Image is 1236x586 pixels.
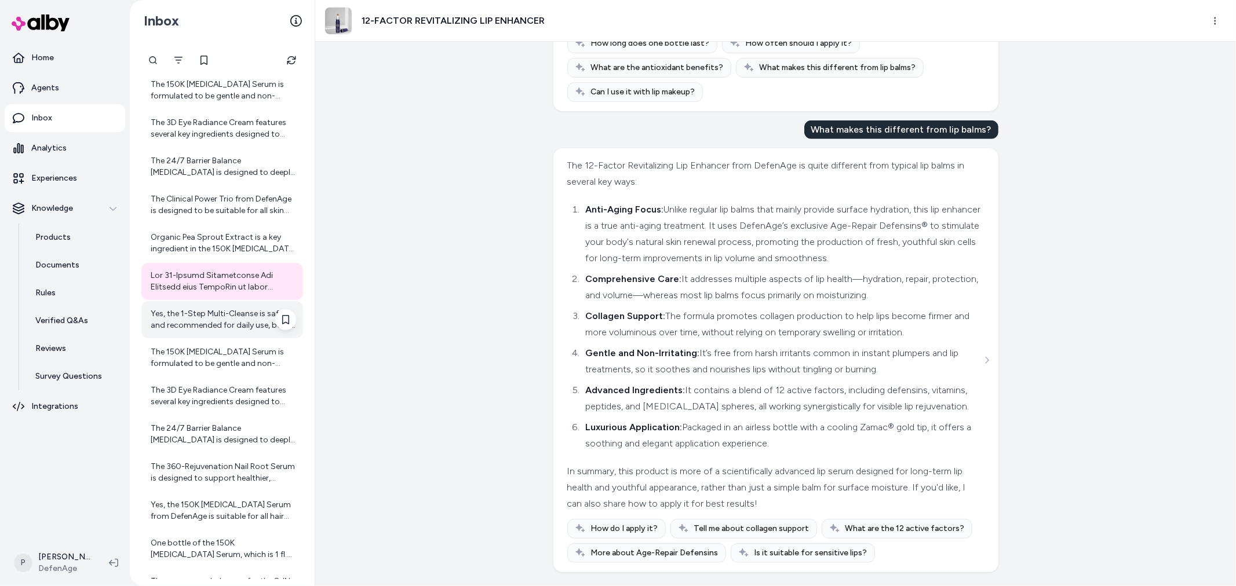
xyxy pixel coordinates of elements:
[5,134,125,162] a: Analytics
[151,461,296,484] div: The 360-Rejuvenation Nail Root Serum is designed to support healthier, stronger, and smoother nai...
[586,273,682,284] strong: Comprehensive Care:
[151,384,296,408] div: The 3D Eye Radiance Cream features several key ingredients designed to address cosmetic concerns ...
[586,422,683,433] strong: Luxurious Application:
[980,353,994,367] button: See more
[151,537,296,561] div: One bottle of the 150K [MEDICAL_DATA] Serum, which is 1 fl. oz. (about 30 ml), is designed to las...
[754,547,867,559] span: Is it suitable for sensitive lips?
[141,454,303,491] a: The 360-Rejuvenation Nail Root Serum is designed to support healthier, stronger, and smoother nai...
[24,279,125,307] a: Rules
[151,346,296,369] div: The 150K [MEDICAL_DATA] Serum is formulated to be gentle and non-irritating, with a blend of 48 n...
[5,195,125,222] button: Knowledge
[38,563,90,574] span: DefenAge
[31,203,73,214] p: Knowledge
[7,544,100,581] button: P[PERSON_NAME]DefenAge
[586,308,982,340] div: The formula promotes collagen production to help lips become firmer and more voluminous over time...
[746,38,852,49] span: How often should I apply it?
[141,263,303,300] a: Lor 31-Ipsumd Sitametconse Adi Elitsedd eius TempoRin ut labor etdolorem aliq enimadm ven quisn e...
[31,142,67,154] p: Analytics
[151,499,296,522] div: Yes, the 150K [MEDICAL_DATA] Serum from DefenAge is suitable for all hair types. It is designed t...
[35,315,88,327] p: Verified Q&As
[141,72,303,109] a: The 150K [MEDICAL_DATA] Serum is formulated to be gentle and non-irritating, with a blend of 48 n...
[31,173,77,184] p: Experiences
[151,193,296,217] div: The Clinical Power Trio from DefenAge is designed to be suitable for all skin types. It is formul...
[141,148,303,185] a: The 24/7 Barrier Balance [MEDICAL_DATA] is designed to deeply hydrate, strengthen, and balance th...
[591,86,695,98] span: Can I use it with lip makeup?
[567,463,982,512] div: In summary, this product is more of a scientifically advanced lip serum designed for long-term li...
[151,270,296,293] div: Lor 31-Ipsumd Sitametconse Adi Elitsedd eius TempoRin ut labor etdolorem aliq enimadm ven quisn e...
[141,492,303,529] a: Yes, the 150K [MEDICAL_DATA] Serum from DefenAge is suitable for all hair types. It is designed t...
[24,224,125,251] a: Products
[591,62,724,74] span: What are the antioxidant benefits?
[586,202,982,266] div: Unlike regular lip balms that mainly provide surface hydration, this lip enhancer is a true anti-...
[591,523,658,534] span: How do I apply it?
[586,310,666,321] strong: Collagen Support:
[151,117,296,140] div: The 3D Eye Radiance Cream features several key ingredients designed to address cosmetic concerns ...
[141,186,303,224] a: The Clinical Power Trio from DefenAge is designed to be suitable for all skin types. It is formul...
[141,378,303,415] a: The 3D Eye Radiance Cream features several key ingredients designed to address cosmetic concerns ...
[151,79,296,102] div: The 150K [MEDICAL_DATA] Serum is formulated to be gentle and non-irritating, with a blend of 48 n...
[14,554,32,572] span: P
[24,251,125,279] a: Documents
[694,523,810,534] span: Tell me about collagen support
[12,14,70,31] img: alby Logo
[586,347,700,358] strong: Gentle and Non-Irritating:
[5,44,125,72] a: Home
[804,120,998,139] div: What makes this different from lip balms?
[567,158,982,190] div: The 12-Factor Revitalizing Lip Enhancer from DefenAge is quite different from typical lip balms i...
[141,301,303,338] a: Yes, the 1-Step Multi-Cleanse is safe and recommended for daily use, both in the morning and at n...
[141,530,303,567] a: One bottle of the 150K [MEDICAL_DATA] Serum, which is 1 fl. oz. (about 30 ml), is designed to las...
[31,112,52,124] p: Inbox
[586,271,982,303] div: It addresses multiple aspects of lip health—hydration, repair, protection, and volume—whereas mos...
[167,49,190,72] button: Filter
[591,547,719,559] span: More about Age-Repair Defensins
[280,49,303,72] button: Refresh
[35,371,102,382] p: Survey Questions
[141,339,303,376] a: The 150K [MEDICAL_DATA] Serum is formulated to be gentle and non-irritating, with a blend of 48 n...
[586,345,982,378] div: It’s free from harsh irritants common in instant plumpers and lip treatments, so it soothes and n...
[141,225,303,262] a: Organic Pea Sprout Extract is a key ingredient in the 150K [MEDICAL_DATA] Serum known for its ben...
[362,14,545,28] h3: 12-FACTOR REVITALIZING LIP ENHANCER
[141,110,303,147] a: The 3D Eye Radiance Cream features several key ingredients designed to address cosmetic concerns ...
[151,155,296,178] div: The 24/7 Barrier Balance [MEDICAL_DATA] is designed to deeply hydrate, strengthen, and balance th...
[5,393,125,420] a: Integrations
[325,8,352,34] img: lip-serum-v3.jpg
[151,423,296,446] div: The 24/7 Barrier Balance [MEDICAL_DATA] is designed to deeply hydrate, strengthen, and balance th...
[151,232,296,255] div: Organic Pea Sprout Extract is a key ingredient in the 150K [MEDICAL_DATA] Serum known for its ben...
[586,419,982,452] div: Packaged in an airless bottle with a cooling Zamac® gold tip, it offers a soothing and elegant ap...
[144,12,179,30] h2: Inbox
[35,343,66,354] p: Reviews
[24,335,125,362] a: Reviews
[31,82,59,94] p: Agents
[151,308,296,331] div: Yes, the 1-Step Multi-Cleanse is safe and recommended for daily use, both in the morning and at n...
[24,307,125,335] a: Verified Q&As
[845,523,965,534] span: What are the 12 active factors?
[35,259,79,271] p: Documents
[5,104,125,132] a: Inbox
[586,204,664,215] strong: Anti-Aging Focus:
[31,52,54,64] p: Home
[591,38,710,49] span: How long does one bottle last?
[35,232,71,243] p: Products
[760,62,916,74] span: What makes this different from lip balms?
[586,382,982,415] div: It contains a blend of 12 active factors, including defensins, vitamins, peptides, and [MEDICAL_D...
[31,401,78,412] p: Integrations
[38,551,90,563] p: [PERSON_NAME]
[5,74,125,102] a: Agents
[586,384,686,395] strong: Advanced Ingredients:
[5,164,125,192] a: Experiences
[35,287,56,299] p: Rules
[24,362,125,390] a: Survey Questions
[141,416,303,453] a: The 24/7 Barrier Balance [MEDICAL_DATA] is designed to deeply hydrate, strengthen, and balance th...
